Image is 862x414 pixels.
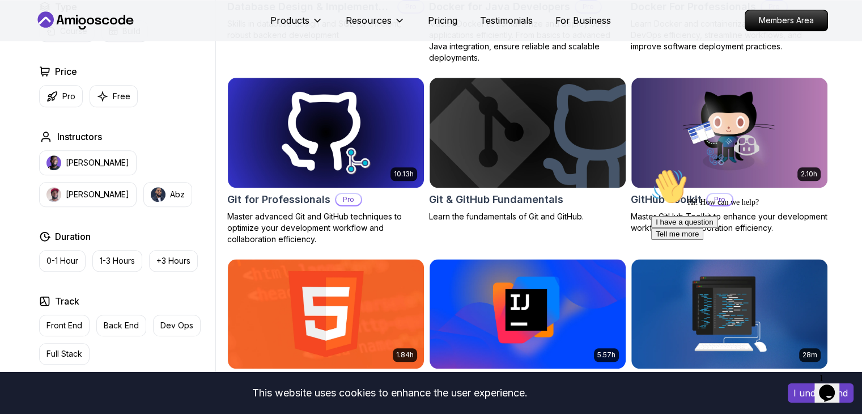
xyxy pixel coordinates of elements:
a: Git & GitHub Fundamentals cardGit & GitHub FundamentalsLearn the fundamentals of Git and GitHub. [429,77,626,222]
p: Dev Ops [160,320,193,331]
button: Products [270,14,323,36]
button: instructor img[PERSON_NAME] [39,182,137,207]
p: Full Stack [46,348,82,360]
img: Java CLI Build card [631,259,827,369]
img: IntelliJ IDEA Developer Guide card [430,259,626,369]
img: GitHub Toolkit card [631,78,827,188]
p: Pro [62,91,75,102]
p: Learn the fundamentals of Git and GitHub. [429,211,626,222]
p: Abz [170,189,185,200]
button: Pro [39,85,83,107]
p: Front End [46,320,82,331]
h2: Price [55,65,77,78]
button: Back End [96,315,146,336]
p: [PERSON_NAME] [66,189,129,200]
a: Members Area [745,10,828,31]
h2: Duration [55,230,91,243]
img: instructor img [151,187,165,202]
button: instructor imgAbz [143,182,192,207]
p: 5.57h [597,350,615,360]
div: 👋Hi! How can we help?I have a questionTell me more [5,5,209,76]
img: Git & GitHub Fundamentals card [430,78,626,188]
button: instructor img[PERSON_NAME] [39,150,137,175]
p: Resources [346,14,392,27]
iframe: chat widget [814,369,851,403]
button: Tell me more [5,64,57,76]
p: Pro [336,194,361,205]
div: This website uses cookies to enhance the user experience. [9,381,771,405]
h2: Git & GitHub Fundamentals [429,192,563,208]
p: 0-1 Hour [46,255,78,267]
p: Master advanced Git and GitHub techniques to optimize your development workflow and collaboration... [227,211,424,245]
iframe: chat widget [647,164,851,363]
button: Accept cookies [788,383,853,403]
a: For Business [555,14,611,27]
a: Pricing [428,14,457,27]
button: +3 Hours [149,250,198,272]
a: Java CLI Build card28mJava CLI BuildProLearn how to build a CLI application with Java. [631,259,828,404]
p: Free [113,91,130,102]
img: Git for Professionals card [228,78,424,188]
p: +3 Hours [156,255,190,267]
p: 1.84h [396,350,414,360]
button: Free [90,85,138,107]
button: Dev Ops [153,315,201,336]
h2: Instructors [57,130,102,143]
button: 0-1 Hour [39,250,86,272]
span: Hi! How can we help? [5,34,112,43]
button: Front End [39,315,90,336]
p: 10.13h [394,170,414,179]
p: Master GitHub Toolkit to enhance your development workflow and collaboration efficiency. [631,211,828,234]
button: Full Stack [39,343,90,365]
button: 1-3 Hours [92,250,142,272]
img: instructor img [46,155,61,170]
h2: GitHub Toolkit [631,192,702,208]
img: :wave: [5,5,41,41]
p: Members Area [745,10,827,31]
a: GitHub Toolkit card2.10hGitHub ToolkitProMaster GitHub Toolkit to enhance your development workfl... [631,77,828,234]
p: [PERSON_NAME] [66,157,129,168]
button: I have a question [5,52,71,64]
a: Git for Professionals card10.13hGit for ProfessionalsProMaster advanced Git and GitHub techniques... [227,77,424,245]
h2: Track [55,294,79,308]
p: 1-3 Hours [100,255,135,267]
h2: Git for Professionals [227,192,330,208]
img: instructor img [46,187,61,202]
p: Back End [104,320,139,331]
button: Resources [346,14,405,36]
a: Testimonials [480,14,533,27]
img: HTML Essentials card [228,259,424,369]
p: Products [270,14,309,27]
